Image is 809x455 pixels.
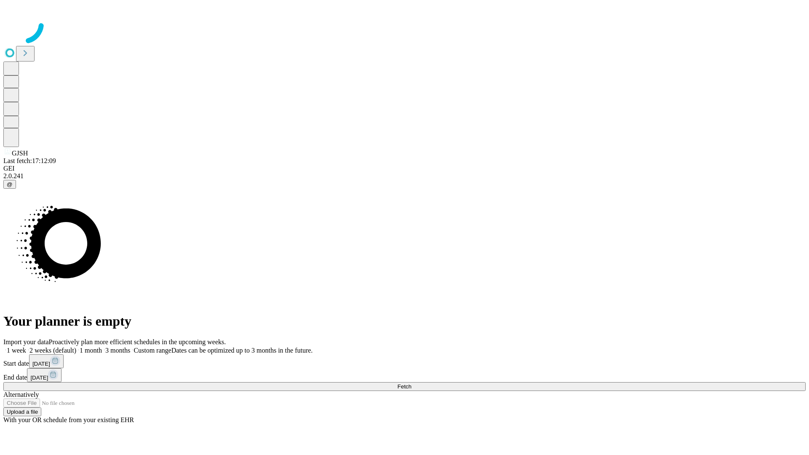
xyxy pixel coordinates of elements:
[49,338,226,345] span: Proactively plan more efficient schedules in the upcoming weeks.
[3,354,806,368] div: Start date
[80,347,102,354] span: 1 month
[397,383,411,390] span: Fetch
[29,354,64,368] button: [DATE]
[27,368,62,382] button: [DATE]
[3,416,134,423] span: With your OR schedule from your existing EHR
[32,361,50,367] span: [DATE]
[29,347,76,354] span: 2 weeks (default)
[134,347,171,354] span: Custom range
[3,368,806,382] div: End date
[3,313,806,329] h1: Your planner is empty
[105,347,130,354] span: 3 months
[12,150,28,157] span: GJSH
[3,165,806,172] div: GEI
[7,181,13,187] span: @
[3,407,41,416] button: Upload a file
[3,157,56,164] span: Last fetch: 17:12:09
[3,172,806,180] div: 2.0.241
[7,347,26,354] span: 1 week
[3,391,39,398] span: Alternatively
[171,347,313,354] span: Dates can be optimized up to 3 months in the future.
[3,180,16,189] button: @
[3,338,49,345] span: Import your data
[30,375,48,381] span: [DATE]
[3,382,806,391] button: Fetch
